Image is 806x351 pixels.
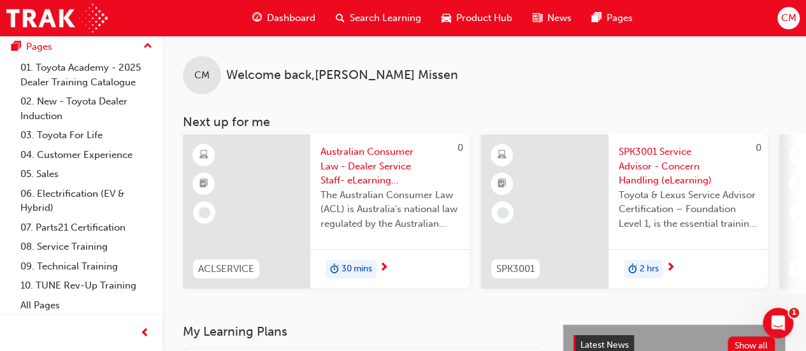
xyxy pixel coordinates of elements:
a: 04. Customer Experience [15,145,157,165]
a: 10. TUNE Rev-Up Training [15,276,157,296]
span: prev-icon [140,326,150,341]
span: The Australian Consumer Law (ACL) is Australia's national law regulated by the Australian Competi... [320,188,459,231]
span: 30 mins [342,262,372,276]
span: SPK3001 Service Advisor - Concern Handling (eLearning) [619,145,758,188]
span: guage-icon [252,10,262,26]
span: CM [194,68,210,83]
a: 07. Parts21 Certification [15,218,157,238]
span: car-icon [442,10,451,26]
iframe: Intercom live chat [763,308,793,338]
a: 06. Electrification (EV & Hybrid) [15,184,157,218]
h3: My Learning Plans [183,324,542,339]
span: Australian Consumer Law - Dealer Service Staff- eLearning Module [320,145,459,188]
span: 1 [789,308,799,318]
span: booktick-icon [796,176,805,192]
span: learningResourceType_ELEARNING-icon [498,147,507,164]
span: Welcome back , [PERSON_NAME] Missen [226,68,458,83]
a: pages-iconPages [582,5,643,31]
span: next-icon [379,262,389,274]
a: 03. Toyota For Life [15,125,157,145]
a: All Pages [15,296,157,315]
span: Toyota & Lexus Service Advisor Certification – Foundation Level 1, is the essential training cour... [619,188,758,231]
span: SPK3001 [496,262,535,276]
span: booktick-icon [498,176,507,192]
button: Pages [5,35,157,59]
a: 08. Service Training [15,237,157,257]
span: Product Hub [456,11,512,25]
span: CM [781,11,796,25]
a: 02. New - Toyota Dealer Induction [15,92,157,125]
h3: Next up for me [162,115,806,129]
span: learningResourceType_ELEARNING-icon [796,147,805,164]
img: Trak [6,4,108,32]
a: 01. Toyota Academy - 2025 Dealer Training Catalogue [15,58,157,92]
a: 05. Sales [15,164,157,184]
span: learningRecordVerb_NONE-icon [497,207,508,218]
span: Pages [607,11,633,25]
span: duration-icon [330,261,339,278]
a: news-iconNews [522,5,582,31]
span: booktick-icon [199,176,208,192]
span: Dashboard [267,11,315,25]
span: learningRecordVerb_NONE-icon [199,207,210,218]
span: News [547,11,572,25]
a: car-iconProduct Hub [431,5,522,31]
span: 2 hrs [640,262,659,276]
span: 0 [756,142,761,154]
span: Search Learning [350,11,421,25]
span: news-icon [533,10,542,26]
span: 0 [457,142,463,154]
a: 0ACLSERVICEAustralian Consumer Law - Dealer Service Staff- eLearning ModuleThe Australian Consume... [183,134,470,289]
span: pages-icon [11,41,21,53]
span: next-icon [666,262,675,274]
a: search-iconSearch Learning [326,5,431,31]
a: 0SPK3001SPK3001 Service Advisor - Concern Handling (eLearning)Toyota & Lexus Service Advisor Cert... [481,134,768,289]
span: Latest News [580,340,629,350]
a: 09. Technical Training [15,257,157,276]
button: CM [777,7,800,29]
span: learningResourceType_ELEARNING-icon [199,147,208,164]
span: duration-icon [628,261,637,278]
span: search-icon [336,10,345,26]
a: guage-iconDashboard [242,5,326,31]
div: Pages [26,39,52,54]
span: up-icon [143,38,152,55]
span: ACLSERVICE [198,262,254,276]
span: pages-icon [592,10,601,26]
